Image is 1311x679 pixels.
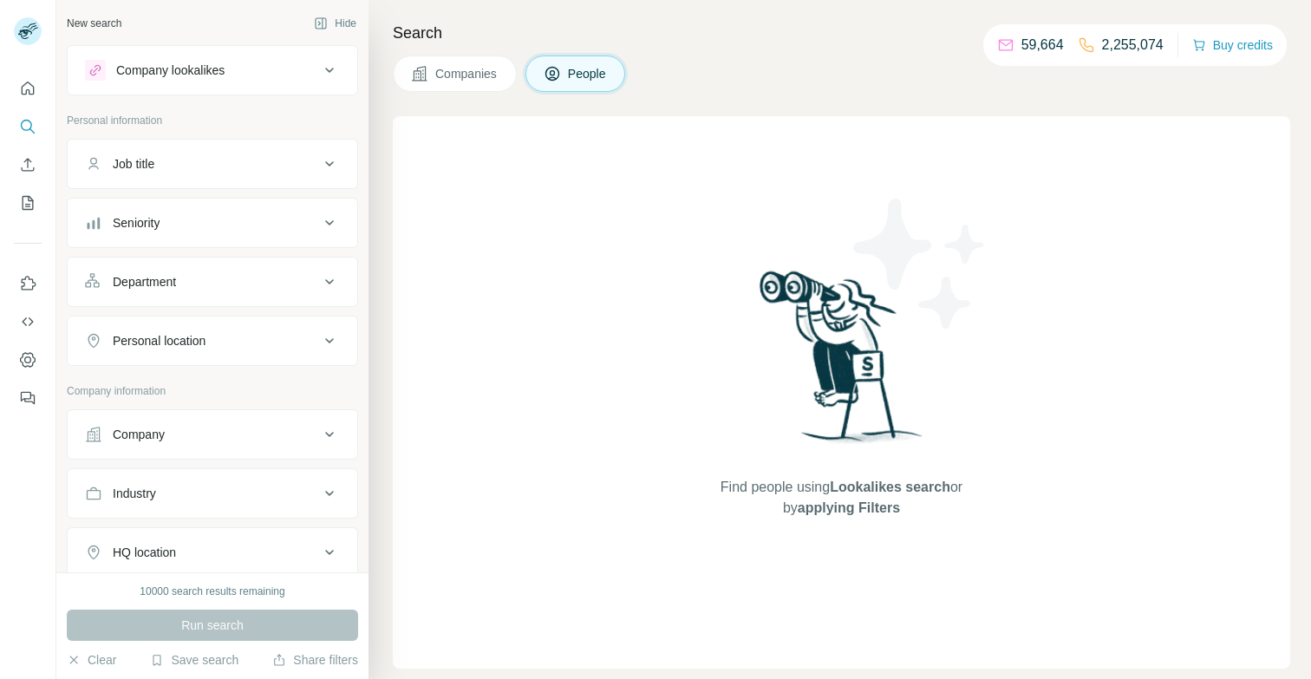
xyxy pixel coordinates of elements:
[68,532,357,573] button: HQ location
[14,149,42,180] button: Enrich CSV
[67,651,116,669] button: Clear
[113,332,205,349] div: Personal location
[1192,33,1273,57] button: Buy credits
[1102,35,1164,55] p: 2,255,074
[67,16,121,31] div: New search
[67,383,358,399] p: Company information
[14,382,42,414] button: Feedback
[14,73,42,104] button: Quick start
[113,485,156,502] div: Industry
[68,261,357,303] button: Department
[752,266,932,460] img: Surfe Illustration - Woman searching with binoculars
[14,344,42,375] button: Dashboard
[68,414,357,455] button: Company
[830,480,950,494] span: Lookalikes search
[113,214,160,232] div: Seniority
[435,65,499,82] span: Companies
[113,273,176,291] div: Department
[68,202,357,244] button: Seniority
[140,584,284,599] div: 10000 search results remaining
[113,155,154,173] div: Job title
[68,49,357,91] button: Company lookalikes
[116,62,225,79] div: Company lookalikes
[272,651,358,669] button: Share filters
[568,65,608,82] span: People
[68,143,357,185] button: Job title
[14,306,42,337] button: Use Surfe API
[113,426,165,443] div: Company
[113,544,176,561] div: HQ location
[14,268,42,299] button: Use Surfe on LinkedIn
[1021,35,1064,55] p: 59,664
[14,187,42,219] button: My lists
[842,186,998,342] img: Surfe Illustration - Stars
[702,477,980,519] span: Find people using or by
[302,10,369,36] button: Hide
[393,21,1290,45] h4: Search
[798,500,900,515] span: applying Filters
[150,651,238,669] button: Save search
[68,320,357,362] button: Personal location
[68,473,357,514] button: Industry
[67,113,358,128] p: Personal information
[14,111,42,142] button: Search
